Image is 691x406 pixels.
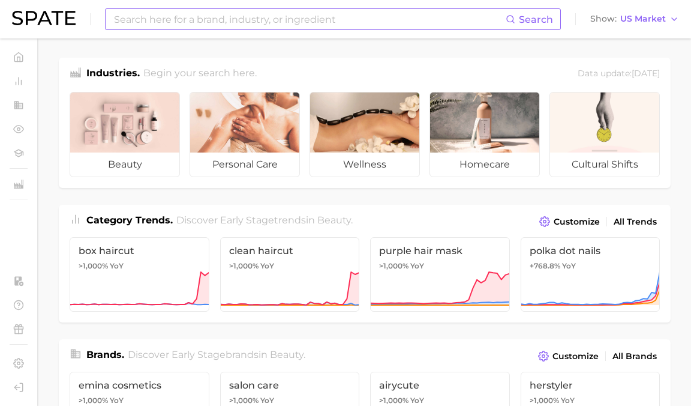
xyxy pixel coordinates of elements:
[609,348,660,365] a: All Brands
[190,92,300,177] a: personal care
[530,380,651,391] span: herstyler
[578,66,660,82] div: Data update: [DATE]
[562,261,576,271] span: YoY
[128,349,305,360] span: Discover Early Stage brands in .
[370,237,510,312] a: purple hair mask>1,000% YoY
[611,214,660,230] a: All Trends
[220,237,360,312] a: clean haircut>1,000% YoY
[229,380,351,391] span: salon care
[410,396,424,405] span: YoY
[79,261,108,270] span: >1,000%
[79,396,108,405] span: >1,000%
[379,380,501,391] span: airycute
[587,11,682,27] button: ShowUS Market
[620,16,666,22] span: US Market
[260,396,274,405] span: YoY
[430,153,539,177] span: homecare
[70,237,209,312] a: box haircut>1,000% YoY
[530,245,651,256] span: polka dot nails
[310,92,420,177] a: wellness
[612,351,657,362] span: All Brands
[519,14,553,25] span: Search
[270,349,304,360] span: beauty
[429,92,540,177] a: homecare
[550,153,659,177] span: cultural shifts
[379,261,408,270] span: >1,000%
[552,351,599,362] span: Customize
[110,261,124,271] span: YoY
[379,245,501,256] span: purple hair mask
[229,245,351,256] span: clean haircut
[614,217,657,227] span: All Trends
[549,92,660,177] a: cultural shifts
[70,153,179,177] span: beauty
[113,9,506,29] input: Search here for a brand, industry, or ingredient
[86,66,140,82] h1: Industries.
[260,261,274,271] span: YoY
[86,349,124,360] span: Brands .
[70,92,180,177] a: beauty
[535,348,602,365] button: Customize
[190,153,299,177] span: personal care
[229,261,259,270] span: >1,000%
[317,214,351,226] span: beauty
[554,217,600,227] span: Customize
[530,396,559,405] span: >1,000%
[79,245,200,256] span: box haircut
[10,378,28,396] a: Log out. Currently logged in with e-mail sarah@cobigelow.com.
[86,214,173,226] span: Category Trends .
[143,66,257,82] h2: Begin your search here.
[229,396,259,405] span: >1,000%
[536,213,603,230] button: Customize
[590,16,617,22] span: Show
[521,237,660,312] a: polka dot nails+768.8% YoY
[12,11,76,25] img: SPATE
[379,396,408,405] span: >1,000%
[176,214,353,226] span: Discover Early Stage trends in .
[79,380,200,391] span: emina cosmetics
[530,261,560,270] span: +768.8%
[561,396,575,405] span: YoY
[410,261,424,271] span: YoY
[310,153,419,177] span: wellness
[110,396,124,405] span: YoY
